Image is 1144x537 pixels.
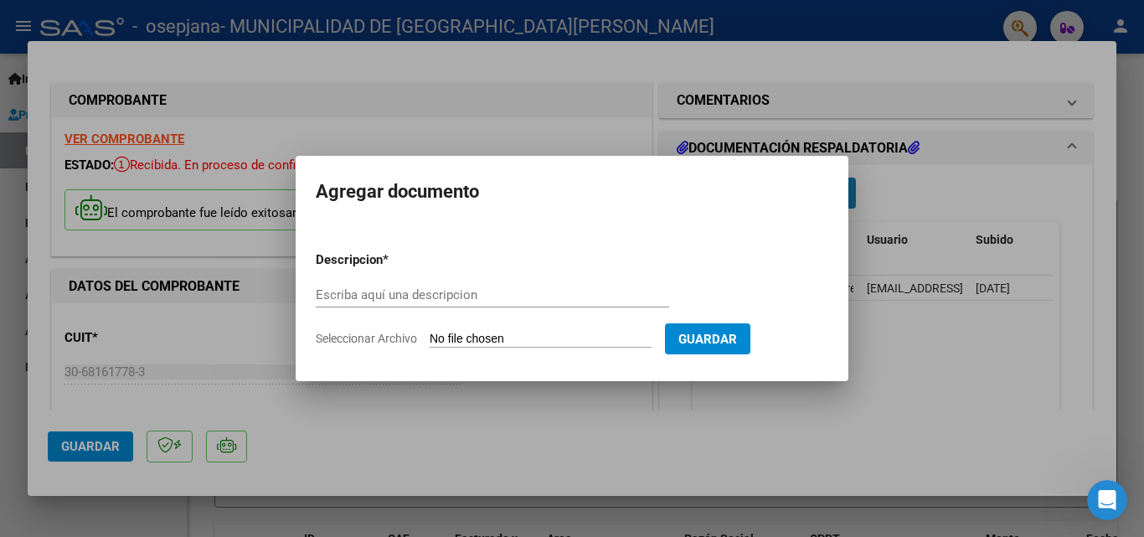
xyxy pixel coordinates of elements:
iframe: Intercom live chat [1087,480,1127,520]
span: Guardar [678,332,737,347]
span: Seleccionar Archivo [316,332,417,345]
button: Guardar [665,323,750,354]
p: Descripcion [316,250,470,270]
h2: Agregar documento [316,176,828,208]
